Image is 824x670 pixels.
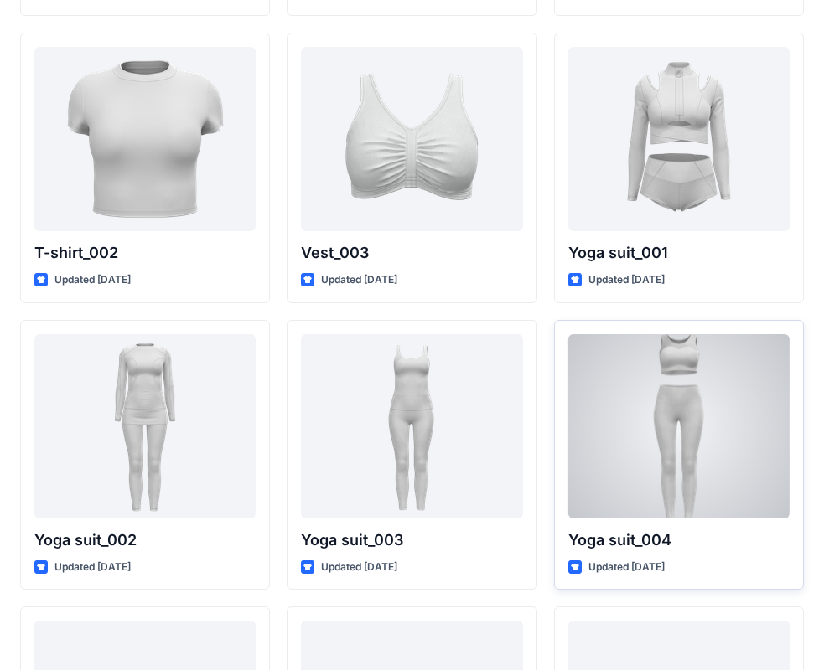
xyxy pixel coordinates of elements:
a: Vest_003 [301,47,522,231]
p: Updated [DATE] [321,271,397,289]
p: Updated [DATE] [54,559,131,576]
a: Yoga suit_001 [568,47,790,231]
a: T-shirt_002 [34,47,256,231]
p: Yoga suit_003 [301,528,522,552]
p: Yoga suit_002 [34,528,256,552]
p: Yoga suit_001 [568,241,790,265]
p: Updated [DATE] [588,559,665,576]
p: Updated [DATE] [588,271,665,289]
p: Vest_003 [301,241,522,265]
p: T-shirt_002 [34,241,256,265]
p: Updated [DATE] [54,271,131,289]
a: Yoga suit_002 [34,334,256,518]
p: Yoga suit_004 [568,528,790,552]
a: Yoga suit_004 [568,334,790,518]
p: Updated [DATE] [321,559,397,576]
a: Yoga suit_003 [301,334,522,518]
